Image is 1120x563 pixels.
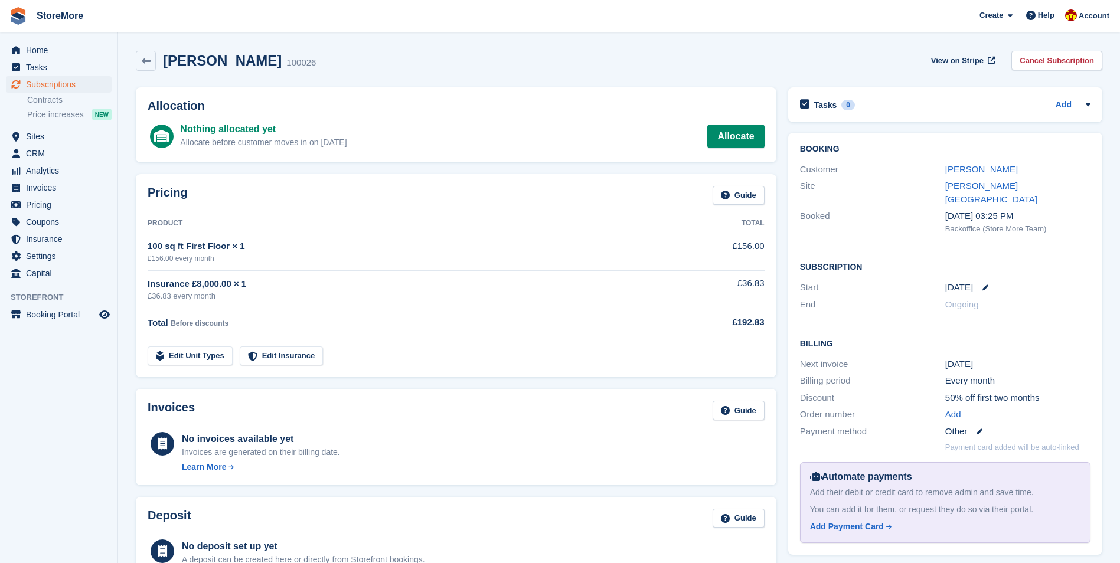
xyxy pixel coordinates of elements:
img: Store More Team [1065,9,1077,21]
h2: Allocation [148,99,765,113]
a: menu [6,248,112,264]
div: 0 [841,100,855,110]
a: Add Payment Card [810,521,1076,533]
div: Next invoice [800,358,945,371]
a: menu [6,42,112,58]
span: Insurance [26,231,97,247]
div: Order number [800,408,945,421]
div: Invoices are generated on their billing date. [182,446,340,459]
a: Add [1056,99,1072,112]
h2: Invoices [148,401,195,420]
span: Booking Portal [26,306,97,323]
div: No deposit set up yet [182,539,425,554]
div: Add their debit or credit card to remove admin and save time. [810,486,1080,499]
img: stora-icon-8386f47178a22dfd0bd8f6a31ec36ba5ce8667c1dd55bd0f319d3a0aa187defe.svg [9,7,27,25]
div: Backoffice (Store More Team) [945,223,1090,235]
a: Preview store [97,307,112,322]
span: Total [148,317,168,328]
span: Subscriptions [26,76,97,93]
div: £156.00 every month [148,253,669,264]
span: Analytics [26,162,97,179]
a: menu [6,214,112,230]
div: £192.83 [669,316,764,329]
a: Allocate [707,125,764,148]
span: Coupons [26,214,97,230]
th: Product [148,214,669,233]
div: Every month [945,374,1090,388]
a: menu [6,128,112,145]
h2: [PERSON_NAME] [163,53,282,68]
td: £36.83 [669,270,764,309]
a: Add [945,408,961,421]
div: Booked [800,210,945,234]
a: Cancel Subscription [1011,51,1102,70]
div: [DATE] [945,358,1090,371]
a: Contracts [27,94,112,106]
div: You can add it for them, or request they do so via their portal. [810,503,1080,516]
div: No invoices available yet [182,432,340,446]
div: [DATE] 03:25 PM [945,210,1090,223]
a: Guide [713,186,765,205]
th: Total [669,214,764,233]
time: 2025-09-09 23:00:00 UTC [945,281,973,294]
span: Create [979,9,1003,21]
span: CRM [26,145,97,162]
div: Site [800,179,945,206]
div: Start [800,281,945,294]
td: £156.00 [669,233,764,270]
div: Billing period [800,374,945,388]
a: [PERSON_NAME] [945,164,1018,174]
div: Payment method [800,425,945,438]
a: menu [6,197,112,213]
span: Account [1079,10,1109,22]
a: Price increases NEW [27,108,112,121]
div: Insurance £8,000.00 × 1 [148,277,669,291]
div: Nothing allocated yet [180,122,347,136]
span: Capital [26,265,97,281]
h2: Booking [800,145,1090,154]
div: Discount [800,391,945,405]
a: Edit Unit Types [148,346,233,366]
a: menu [6,59,112,76]
span: Storefront [11,292,117,303]
div: Customer [800,163,945,176]
a: menu [6,306,112,323]
div: NEW [92,109,112,120]
span: Settings [26,248,97,264]
a: Learn More [182,461,340,473]
a: View on Stripe [926,51,998,70]
a: [PERSON_NAME][GEOGRAPHIC_DATA] [945,181,1037,204]
div: Add Payment Card [810,521,884,533]
div: 50% off first two months [945,391,1090,405]
p: Payment card added will be auto-linked [945,441,1079,453]
a: menu [6,76,112,93]
span: Tasks [26,59,97,76]
div: Learn More [182,461,226,473]
div: Allocate before customer moves in on [DATE] [180,136,347,149]
div: 100026 [286,56,316,70]
h2: Deposit [148,509,191,528]
span: Sites [26,128,97,145]
div: 100 sq ft First Floor × 1 [148,240,669,253]
div: End [800,298,945,312]
a: menu [6,265,112,281]
h2: Subscription [800,260,1090,272]
a: Guide [713,401,765,420]
a: Edit Insurance [240,346,324,366]
span: Ongoing [945,299,979,309]
a: menu [6,179,112,196]
a: menu [6,145,112,162]
a: StoreMore [32,6,88,25]
span: Price increases [27,109,84,120]
div: Other [945,425,1090,438]
span: Help [1038,9,1054,21]
h2: Pricing [148,186,188,205]
span: Home [26,42,97,58]
div: £36.83 every month [148,290,669,302]
h2: Tasks [814,100,837,110]
a: menu [6,231,112,247]
h2: Billing [800,337,1090,349]
a: menu [6,162,112,179]
span: Pricing [26,197,97,213]
div: Automate payments [810,470,1080,484]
